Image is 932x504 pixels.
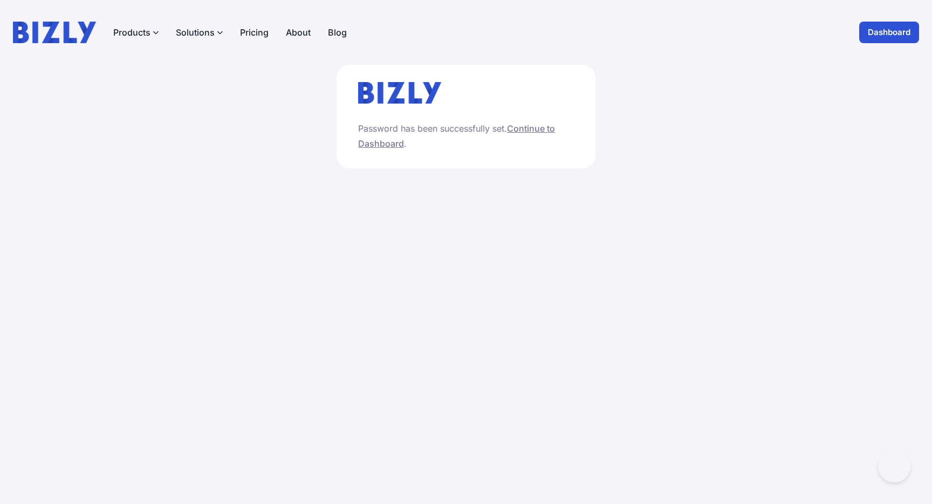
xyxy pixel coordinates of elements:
a: Pricing [240,26,269,39]
button: Solutions [176,26,223,39]
iframe: Toggle Customer Support [878,450,910,482]
img: bizly_logo.svg [358,82,441,104]
a: Dashboard [859,22,919,43]
p: Password has been successfully set. . [358,121,574,151]
button: Products [113,26,159,39]
a: About [286,26,311,39]
a: Blog [328,26,347,39]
